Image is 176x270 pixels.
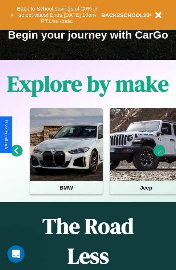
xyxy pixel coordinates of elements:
h4: BMW [30,181,103,194]
div: Give Feedback [4,120,9,150]
h1: Explore by make [7,69,169,99]
button: Back to School savings of 20% in select cities! Ends [DATE] 10am PT.Use code: [13,4,101,26]
b: BACK2SCHOOL20 [101,12,150,18]
iframe: Intercom live chat [7,245,25,263]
